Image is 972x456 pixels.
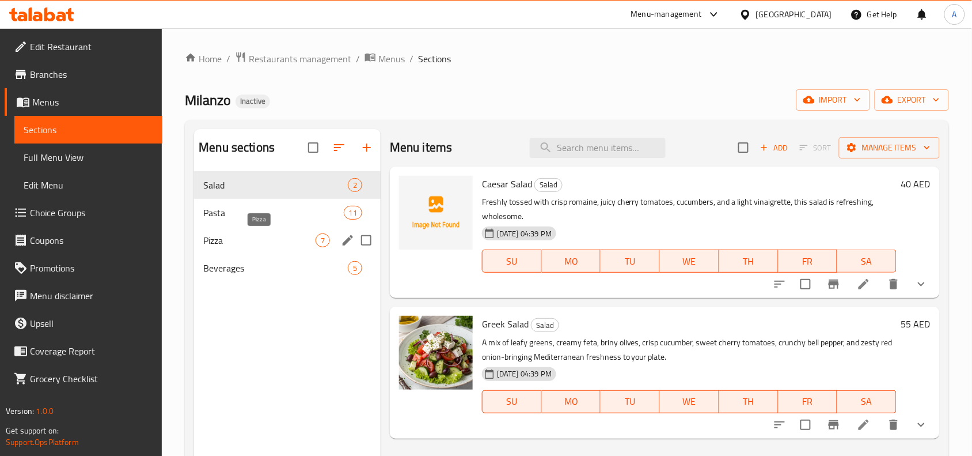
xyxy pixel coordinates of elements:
span: Sections [418,52,451,66]
button: show more [908,270,935,298]
a: Full Menu View [14,144,162,171]
span: Edit Restaurant [30,40,153,54]
button: delete [880,411,908,439]
span: Add [758,141,789,154]
span: Manage items [848,141,931,155]
img: Greek Salad [399,316,473,390]
li: / [226,52,230,66]
span: 1.0.0 [36,404,54,419]
span: Add item [755,139,792,157]
button: FR [779,250,838,273]
a: Menus [5,88,162,116]
svg: Show Choices [914,418,928,432]
span: WE [665,253,715,270]
span: TU [605,253,655,270]
button: MO [542,390,601,413]
span: A [952,8,957,21]
span: 5 [348,263,362,274]
a: Edit menu item [857,418,871,432]
a: Coupons [5,227,162,254]
a: Coverage Report [5,337,162,365]
button: sort-choices [766,411,793,439]
span: MO [546,253,597,270]
span: [DATE] 04:39 PM [492,368,556,379]
a: Branches [5,61,162,88]
a: Support.OpsPlatform [6,435,79,450]
a: Edit menu item [857,277,871,291]
h6: 55 AED [901,316,931,332]
a: Home [185,52,222,66]
h2: Menu sections [199,139,275,156]
span: Coverage Report [30,344,153,358]
span: SA [842,393,892,410]
span: Upsell [30,316,153,330]
a: Promotions [5,254,162,282]
h6: 40 AED [901,176,931,192]
a: Edit Menu [14,171,162,199]
span: Promotions [30,261,153,275]
li: / [409,52,413,66]
a: Edit Restaurant [5,33,162,61]
span: Version: [6,404,34,419]
div: Salad [534,178,563,192]
li: / [356,52,360,66]
svg: Show Choices [914,277,928,291]
button: TH [719,250,779,273]
span: Menu disclaimer [30,289,153,303]
span: SU [487,253,537,270]
button: FR [779,390,838,413]
button: SU [482,250,542,273]
span: 7 [316,235,329,246]
span: Full Menu View [24,150,153,164]
div: [GEOGRAPHIC_DATA] [756,8,832,21]
span: Menus [32,95,153,109]
button: import [796,89,870,111]
a: Menus [364,51,405,66]
span: SU [487,393,537,410]
a: Menu disclaimer [5,282,162,310]
button: TH [719,390,779,413]
div: items [316,233,330,247]
div: items [348,178,362,192]
a: Choice Groups [5,199,162,227]
span: Milanzo [185,87,231,113]
nav: Menu sections [194,167,381,287]
span: 2 [348,180,362,191]
a: Restaurants management [235,51,351,66]
div: items [344,206,362,220]
button: Add [755,139,792,157]
div: Salad [531,318,559,332]
p: Freshly tossed with crisp romaine, juicy cherry tomatoes, cucumbers, and a light vinaigrette, thi... [482,195,897,224]
button: export [875,89,949,111]
span: Salad [203,178,348,192]
button: Add section [353,134,381,161]
span: Inactive [236,96,270,106]
button: show more [908,411,935,439]
button: TU [601,390,660,413]
span: Select to update [793,272,818,296]
span: Menus [378,52,405,66]
a: Upsell [5,310,162,337]
button: SA [837,250,897,273]
nav: breadcrumb [185,51,949,66]
button: delete [880,270,908,298]
span: Restaurants management [249,52,351,66]
div: Pasta [203,206,343,220]
a: Sections [14,116,162,144]
span: FR [783,393,833,410]
span: Greek Salad [482,315,529,333]
button: MO [542,250,601,273]
button: TU [601,250,660,273]
span: Beverages [203,261,348,275]
div: Salad2 [194,171,381,199]
span: Salad [535,178,562,191]
button: Manage items [839,137,940,159]
button: sort-choices [766,270,793,298]
a: Grocery Checklist [5,365,162,393]
span: Select section [731,135,755,160]
span: Salad [531,319,559,332]
div: Inactive [236,95,270,108]
div: Beverages5 [194,254,381,282]
span: Caesar Salad [482,175,532,193]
